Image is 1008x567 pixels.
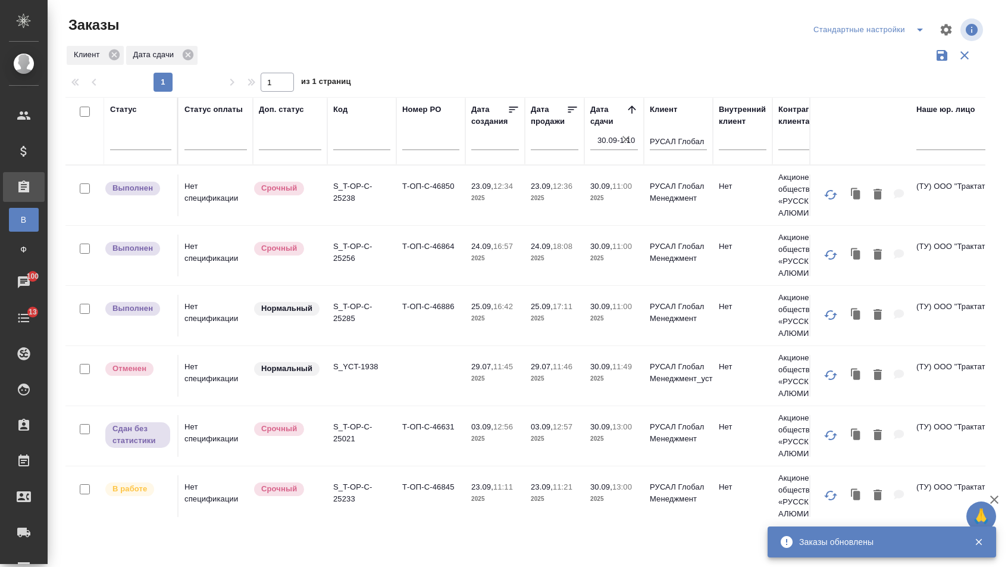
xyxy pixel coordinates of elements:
[333,481,390,505] p: S_T-OP-C-25233
[179,295,253,337] td: Нет спецификации
[590,182,612,191] p: 30.09,
[650,241,707,264] p: РУСАЛ Глобал Менеджмент
[261,363,312,375] p: Нормальный
[15,214,33,226] span: В
[179,475,253,517] td: Нет спецификации
[493,422,513,431] p: 12:56
[778,412,835,460] p: Акционерное общество «РУССКИЙ АЛЮМИНИ...
[650,180,707,204] p: РУСАЛ Глобал Менеджмент
[112,483,147,495] p: В работе
[333,361,390,373] p: S_YCT-1938
[133,49,179,61] p: Дата сдачи
[253,421,321,437] div: Выставляется автоматически, если на указанный объем услуг необходимо больше времени в стандартном...
[590,192,638,204] p: 2025
[650,104,677,116] div: Клиент
[810,20,932,39] div: split button
[126,46,198,65] div: Дата сдачи
[396,415,465,457] td: Т-ОП-С-46631
[799,536,956,548] div: Заказы обновлены
[333,421,390,445] p: S_T-OP-C-25021
[493,302,513,311] p: 16:42
[531,433,578,445] p: 2025
[719,104,766,127] div: Внутренний клиент
[493,182,513,191] p: 12:34
[778,172,835,219] p: Акционерное общество «РУССКИЙ АЛЮМИНИ...
[471,302,493,311] p: 25.09,
[868,183,888,207] button: Удалить
[778,104,835,127] div: Контрагент клиента
[612,422,632,431] p: 13:00
[261,423,297,435] p: Срочный
[816,301,845,329] button: Обновить
[590,482,612,491] p: 30.09,
[253,241,321,257] div: Выставляется автоматически, если на указанный объем услуг необходимо больше времени в стандартном...
[471,242,493,251] p: 24.09,
[493,242,513,251] p: 16:57
[590,242,612,251] p: 30.09,
[590,422,612,431] p: 30.09,
[253,481,321,497] div: Выставляется автоматически, если на указанный объем услуг необходимо больше времени в стандартном...
[531,373,578,385] p: 2025
[112,423,163,447] p: Сдан без статистики
[971,504,991,529] span: 🙏
[396,295,465,337] td: Т-ОП-С-46886
[333,180,390,204] p: S_T-OP-C-25238
[650,361,707,385] p: РУСАЛ Глобал Менеджмент_уст
[531,192,578,204] p: 2025
[590,313,638,325] p: 2025
[719,361,766,373] p: Нет
[816,361,845,390] button: Обновить
[104,481,171,497] div: Выставляет ПМ после принятия заказа от КМа
[531,302,553,311] p: 25.09,
[845,243,868,267] button: Клонировать
[112,182,153,194] p: Выполнен
[179,175,253,216] td: Нет спецификации
[74,49,104,61] p: Клиент
[253,361,321,377] div: Статус по умолчанию для стандартных заказов
[471,253,519,264] p: 2025
[553,182,572,191] p: 12:36
[916,104,975,116] div: Наше юр. лицо
[845,303,868,328] button: Клонировать
[553,482,572,491] p: 11:21
[65,15,119,35] span: Заказы
[816,421,845,450] button: Обновить
[179,355,253,397] td: Нет спецификации
[112,363,146,375] p: Отменен
[719,301,766,313] p: Нет
[104,241,171,257] div: Выставляет ПМ после сдачи и проведения начислений. Последний этап для ПМа
[612,182,632,191] p: 11:00
[953,44,976,67] button: Сбросить фильтры
[531,422,553,431] p: 03.09,
[778,292,835,339] p: Акционерное общество «РУССКИЙ АЛЮМИНИ...
[471,373,519,385] p: 2025
[471,192,519,204] p: 2025
[531,482,553,491] p: 23.09,
[650,421,707,445] p: РУСАЛ Глобал Менеджмент
[396,475,465,517] td: Т-ОП-С-46845
[15,244,33,256] span: Ф
[9,238,39,261] a: Ф
[261,242,297,254] p: Срочный
[612,362,632,371] p: 11:49
[333,104,348,116] div: Код
[531,242,553,251] p: 24.09,
[9,208,39,232] a: В
[21,306,44,318] span: 13
[253,301,321,317] div: Статус по умолчанию для стандартных заказов
[778,232,835,279] p: Акционерное общество «РУССКИЙ АЛЮМИНИ...
[590,493,638,505] p: 2025
[868,363,888,388] button: Удалить
[179,235,253,276] td: Нет спецификации
[845,484,868,508] button: Клонировать
[3,303,45,333] a: 13
[261,303,312,314] p: Нормальный
[845,423,868,448] button: Клонировать
[396,235,465,276] td: Т-ОП-С-46864
[553,302,572,311] p: 17:11
[112,242,153,254] p: Выполнен
[471,182,493,191] p: 23.09,
[471,362,493,371] p: 29.07,
[301,74,351,92] span: из 1 страниц
[932,15,960,44] span: Настроить таблицу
